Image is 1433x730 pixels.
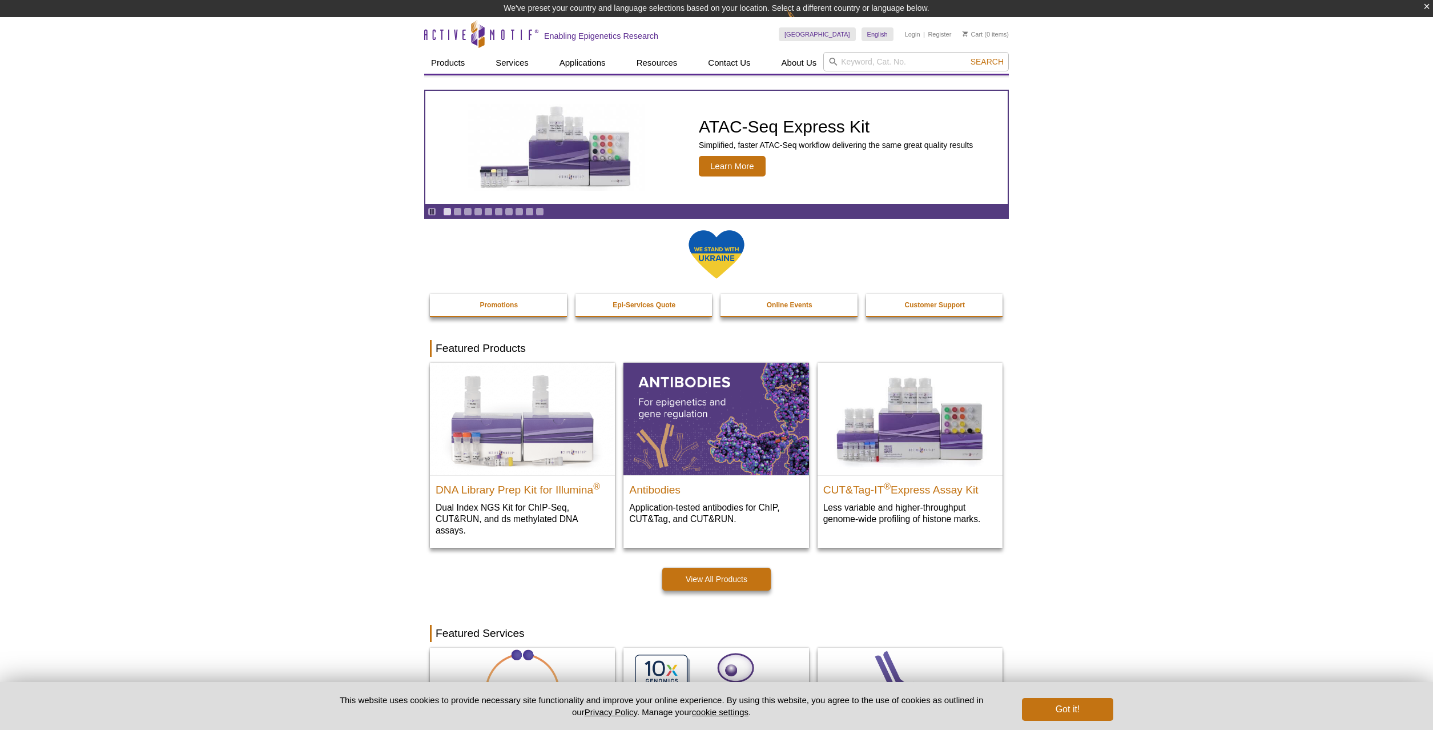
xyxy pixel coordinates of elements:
[474,207,482,216] a: Go to slide 4
[462,104,651,191] img: ATAC-Seq Express Kit
[544,31,658,41] h2: Enabling Epigenetics Research
[430,363,615,547] a: DNA Library Prep Kit for Illumina DNA Library Prep Kit for Illumina® Dual Index NGS Kit for ChIP-...
[443,207,452,216] a: Go to slide 1
[593,481,600,491] sup: ®
[505,207,513,216] a: Go to slide 7
[629,479,803,496] h2: Antibodies
[553,52,613,74] a: Applications
[823,52,1009,71] input: Keyword, Cat. No.
[494,207,503,216] a: Go to slide 6
[775,52,824,74] a: About Us
[662,568,771,591] a: View All Products
[818,363,1003,536] a: CUT&Tag-IT® Express Assay Kit CUT&Tag-IT®Express Assay Kit Less variable and higher-throughput ge...
[767,301,812,309] strong: Online Events
[701,52,757,74] a: Contact Us
[575,294,714,316] a: Epi-Services Quote
[884,481,891,491] sup: ®
[963,31,968,37] img: Your Cart
[320,694,1003,718] p: This website uses cookies to provide necessary site functionality and improve your online experie...
[630,52,685,74] a: Resources
[436,479,609,496] h2: DNA Library Prep Kit for Illumina
[1022,698,1113,721] button: Got it!
[688,229,745,280] img: We Stand With Ukraine
[629,502,803,525] p: Application-tested antibodies for ChIP, CUT&Tag, and CUT&RUN.
[430,294,568,316] a: Promotions
[971,57,1004,66] span: Search
[699,140,973,150] p: Simplified, faster ATAC-Seq workflow delivering the same great quality results
[428,207,436,216] a: Toggle autoplay
[928,30,951,38] a: Register
[905,30,920,38] a: Login
[425,91,1008,204] a: ATAC-Seq Express Kit ATAC-Seq Express Kit Simplified, faster ATAC-Seq workflow delivering the sam...
[818,363,1003,475] img: CUT&Tag-IT® Express Assay Kit
[699,118,973,135] h2: ATAC-Seq Express Kit
[484,207,493,216] a: Go to slide 5
[424,52,472,74] a: Products
[585,707,637,717] a: Privacy Policy
[536,207,544,216] a: Go to slide 10
[453,207,462,216] a: Go to slide 2
[515,207,524,216] a: Go to slide 8
[779,27,856,41] a: [GEOGRAPHIC_DATA]
[436,502,609,536] p: Dual Index NGS Kit for ChIP-Seq, CUT&RUN, and ds methylated DNA assays.
[692,707,748,717] button: cookie settings
[623,363,808,475] img: All Antibodies
[862,27,893,41] a: English
[963,30,983,38] a: Cart
[464,207,472,216] a: Go to slide 3
[525,207,534,216] a: Go to slide 9
[963,27,1009,41] li: (0 items)
[787,9,817,35] img: Change Here
[699,156,766,177] span: Learn More
[430,340,1003,357] h2: Featured Products
[425,91,1008,204] article: ATAC-Seq Express Kit
[905,301,965,309] strong: Customer Support
[923,27,925,41] li: |
[430,363,615,475] img: DNA Library Prep Kit for Illumina
[866,294,1004,316] a: Customer Support
[613,301,675,309] strong: Epi-Services Quote
[720,294,859,316] a: Online Events
[823,502,997,525] p: Less variable and higher-throughput genome-wide profiling of histone marks​.
[489,52,536,74] a: Services
[823,479,997,496] h2: CUT&Tag-IT Express Assay Kit
[480,301,518,309] strong: Promotions
[623,363,808,536] a: All Antibodies Antibodies Application-tested antibodies for ChIP, CUT&Tag, and CUT&RUN.
[967,57,1007,67] button: Search
[430,625,1003,642] h2: Featured Services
